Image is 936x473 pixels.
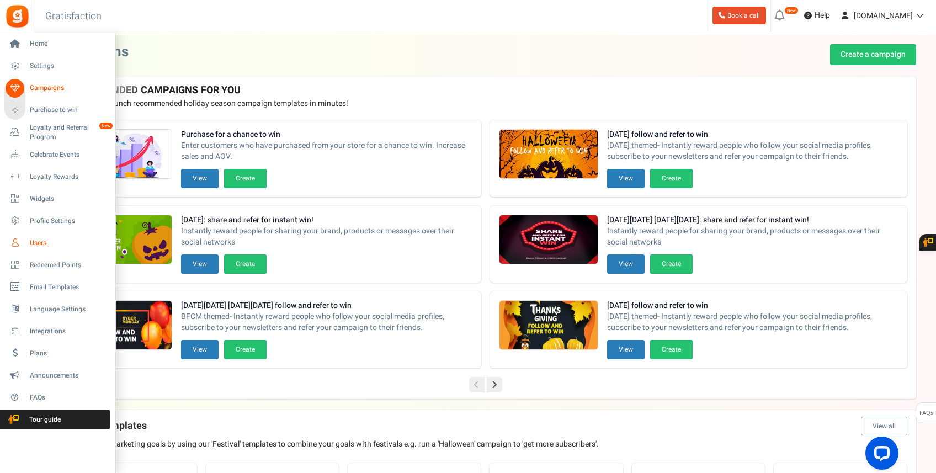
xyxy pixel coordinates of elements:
[181,169,219,188] button: View
[607,140,898,162] span: [DATE] themed- Instantly reward people who follow your social media profiles, subscribe to your n...
[181,140,472,162] span: Enter customers who have purchased from your store for a chance to win. Increase sales and AOV.
[650,340,693,359] button: Create
[4,366,110,385] a: Announcements
[800,7,834,24] a: Help
[4,57,110,76] a: Settings
[4,256,110,274] a: Redeemed Points
[712,7,766,24] a: Book a call
[224,254,267,274] button: Create
[4,278,110,296] a: Email Templates
[181,300,472,311] strong: [DATE][DATE] [DATE][DATE] follow and refer to win
[64,439,907,450] p: Achieve your marketing goals by using our 'Festival' templates to combine your goals with festiva...
[73,215,172,265] img: Recommended Campaigns
[650,169,693,188] button: Create
[30,349,107,358] span: Plans
[30,172,107,182] span: Loyalty Rewards
[224,169,267,188] button: Create
[30,83,107,93] span: Campaigns
[30,327,107,336] span: Integrations
[181,129,472,140] strong: Purchase for a chance to win
[4,388,110,407] a: FAQs
[4,189,110,208] a: Widgets
[784,7,799,14] em: New
[33,6,114,28] h3: Gratisfaction
[30,105,107,115] span: Purchase to win
[30,216,107,226] span: Profile Settings
[812,10,830,21] span: Help
[4,233,110,252] a: Users
[30,283,107,292] span: Email Templates
[30,238,107,248] span: Users
[607,169,645,188] button: View
[4,123,110,142] a: Loyalty and Referral Program New
[181,254,219,274] button: View
[4,344,110,363] a: Plans
[4,167,110,186] a: Loyalty Rewards
[4,35,110,54] a: Home
[4,211,110,230] a: Profile Settings
[30,150,107,160] span: Celebrate Events
[919,403,934,424] span: FAQs
[4,145,110,164] a: Celebrate Events
[64,85,907,96] h4: RECOMMENDED CAMPAIGNS FOR YOU
[181,215,472,226] strong: [DATE]: share and refer for instant win!
[499,301,598,350] img: Recommended Campaigns
[607,129,898,140] strong: [DATE] follow and refer to win
[30,61,107,71] span: Settings
[607,226,898,248] span: Instantly reward people for sharing your brand, products or messages over their social networks
[30,371,107,380] span: Announcements
[64,417,907,435] h4: Festival templates
[181,311,472,333] span: BFCM themed- Instantly reward people who follow your social media profiles, subscribe to your new...
[99,122,113,130] em: New
[30,123,110,142] span: Loyalty and Referral Program
[607,340,645,359] button: View
[5,415,82,424] span: Tour guide
[499,215,598,265] img: Recommended Campaigns
[499,130,598,179] img: Recommended Campaigns
[30,261,107,270] span: Redeemed Points
[30,39,107,49] span: Home
[4,322,110,341] a: Integrations
[30,305,107,314] span: Language Settings
[64,98,907,109] p: Preview and launch recommended holiday season campaign templates in minutes!
[4,300,110,318] a: Language Settings
[650,254,693,274] button: Create
[5,4,30,29] img: Gratisfaction
[73,130,172,179] img: Recommended Campaigns
[224,340,267,359] button: Create
[830,44,916,65] a: Create a campaign
[607,215,898,226] strong: [DATE][DATE] [DATE][DATE]: share and refer for instant win!
[73,301,172,350] img: Recommended Campaigns
[181,340,219,359] button: View
[4,79,110,98] a: Campaigns
[30,393,107,402] span: FAQs
[607,311,898,333] span: [DATE] themed- Instantly reward people who follow your social media profiles, subscribe to your n...
[861,417,907,435] button: View all
[607,300,898,311] strong: [DATE] follow and refer to win
[4,101,110,120] a: Purchase to win
[30,194,107,204] span: Widgets
[181,226,472,248] span: Instantly reward people for sharing your brand, products or messages over their social networks
[854,10,913,22] span: [DOMAIN_NAME]
[607,254,645,274] button: View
